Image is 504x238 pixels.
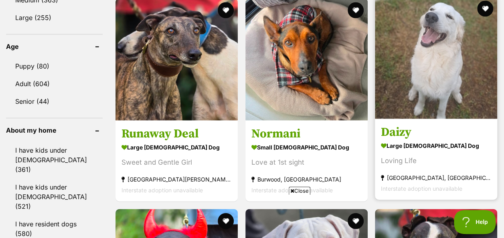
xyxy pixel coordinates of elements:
[381,155,491,166] div: Loving Life
[121,126,232,141] h3: Runaway Deal
[6,179,103,215] a: I have kids under [DEMOGRAPHIC_DATA] (521)
[251,174,362,185] strong: Burwood, [GEOGRAPHIC_DATA]
[6,43,103,50] header: Age
[121,187,203,194] span: Interstate adoption unavailable
[289,187,310,195] span: Close
[251,187,333,194] span: Interstate adoption unavailable
[115,120,238,202] a: Runaway Deal large [DEMOGRAPHIC_DATA] Dog Sweet and Gentle Girl [GEOGRAPHIC_DATA][PERSON_NAME][GE...
[381,172,491,183] strong: [GEOGRAPHIC_DATA], [GEOGRAPHIC_DATA]
[106,198,398,234] iframe: Advertisement
[375,119,497,200] a: Daizy large [DEMOGRAPHIC_DATA] Dog Loving Life [GEOGRAPHIC_DATA], [GEOGRAPHIC_DATA] Interstate ad...
[6,58,103,75] a: Puppy (80)
[6,75,103,92] a: Adult (604)
[347,2,363,18] button: favourite
[6,127,103,134] header: About my home
[6,9,103,26] a: Large (255)
[251,157,362,168] div: Love at 1st sight
[218,2,234,18] button: favourite
[477,1,493,17] button: favourite
[245,120,368,202] a: Normani small [DEMOGRAPHIC_DATA] Dog Love at 1st sight Burwood, [GEOGRAPHIC_DATA] Interstate adop...
[381,140,491,151] strong: large [DEMOGRAPHIC_DATA] Dog
[6,142,103,178] a: I have kids under [DEMOGRAPHIC_DATA] (361)
[121,174,232,185] strong: [GEOGRAPHIC_DATA][PERSON_NAME][GEOGRAPHIC_DATA]
[121,157,232,168] div: Sweet and Gentle Girl
[251,141,362,153] strong: small [DEMOGRAPHIC_DATA] Dog
[6,93,103,110] a: Senior (44)
[381,125,491,140] h3: Daizy
[121,141,232,153] strong: large [DEMOGRAPHIC_DATA] Dog
[454,210,496,234] iframe: Help Scout Beacon - Open
[381,185,462,192] span: Interstate adoption unavailable
[251,126,362,141] h3: Normani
